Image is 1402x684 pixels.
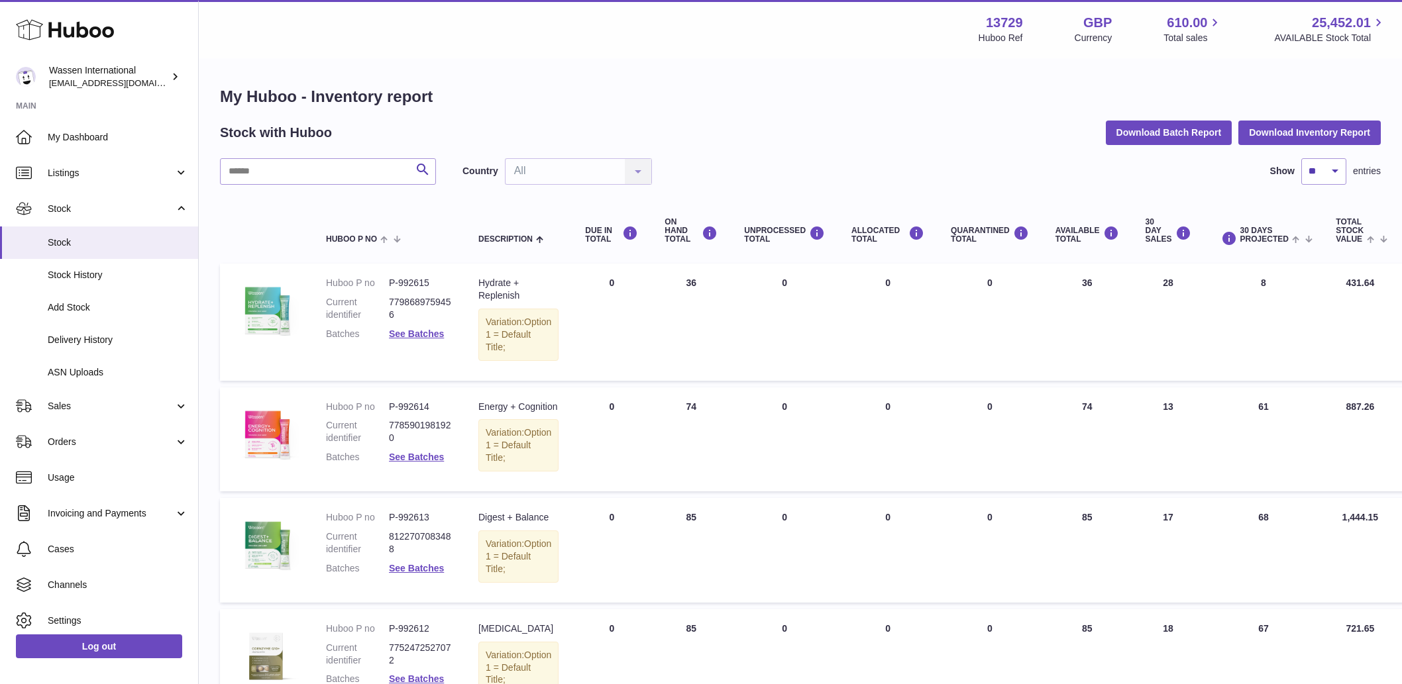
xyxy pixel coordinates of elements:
div: UNPROCESSED Total [744,226,825,244]
span: Option 1 = Default Title; [486,317,551,352]
td: 28 [1132,264,1205,380]
div: [MEDICAL_DATA] [478,622,559,635]
a: See Batches [389,673,444,684]
dt: Batches [326,562,389,575]
span: Stock History [48,269,188,281]
dt: Batches [326,451,389,464]
span: 25,452.01 [1312,14,1371,32]
div: DUE IN TOTAL [585,226,638,244]
span: Total stock value [1336,218,1364,244]
td: 61 [1205,387,1323,492]
span: Listings [48,167,174,179]
div: Digest + Balance [478,511,559,524]
span: My Dashboard [48,131,188,144]
span: Stock [48,236,188,249]
a: See Batches [389,563,444,573]
div: Hydrate + Replenish [478,277,559,302]
div: Wassen International [49,64,168,89]
td: 0 [572,498,651,603]
span: Cases [48,543,188,556]
dd: 7785901981920 [389,419,452,444]
div: Currency [1075,32,1112,44]
td: 85 [1042,498,1132,603]
dd: 8122707083488 [389,530,452,556]
dt: Batches [326,328,389,340]
span: Orders [48,436,174,448]
td: 8 [1205,264,1323,380]
span: 0 [987,277,993,288]
span: Option 1 = Default Title; [486,538,551,574]
div: Variation: [478,530,559,583]
div: QUARANTINED Total [951,226,1029,244]
span: [EMAIL_ADDRESS][DOMAIN_NAME] [49,77,195,88]
td: 0 [838,498,938,603]
dt: Current identifier [326,642,389,667]
div: 30 DAY SALES [1146,218,1191,244]
div: Variation: [478,309,559,361]
td: 17 [1132,498,1205,603]
button: Download Batch Report [1106,121,1232,144]
span: Add Stock [48,301,188,314]
td: 74 [1042,387,1132,492]
td: 0 [731,498,838,603]
span: Invoicing and Payments [48,507,174,520]
dt: Current identifier [326,296,389,321]
div: Energy + Cognition [478,401,559,413]
button: Download Inventory Report [1238,121,1381,144]
strong: GBP [1083,14,1112,32]
div: AVAILABLE Total [1055,226,1119,244]
td: 74 [651,387,731,492]
dd: P-992614 [389,401,452,413]
span: 0 [987,623,993,634]
img: product image [233,277,299,343]
span: entries [1353,165,1381,177]
td: 0 [731,387,838,492]
label: Country [462,165,498,177]
strong: 13729 [986,14,1023,32]
td: 0 [731,264,838,380]
span: Total sales [1163,32,1222,44]
span: Stock [48,203,174,215]
td: 36 [1042,264,1132,380]
span: Huboo P no [326,235,377,244]
dd: P-992615 [389,277,452,289]
td: 0 [572,387,651,492]
dt: Current identifier [326,419,389,444]
dt: Huboo P no [326,401,389,413]
span: 1,444.15 [1342,512,1379,522]
div: ALLOCATED Total [851,226,924,244]
dt: Current identifier [326,530,389,556]
span: 721.65 [1346,623,1374,634]
span: ASN Uploads [48,366,188,379]
div: Huboo Ref [979,32,1023,44]
a: 25,452.01 AVAILABLE Stock Total [1274,14,1386,44]
dt: Huboo P no [326,277,389,289]
td: 85 [651,498,731,603]
span: Sales [48,400,174,413]
a: 610.00 Total sales [1163,14,1222,44]
span: Settings [48,614,188,627]
dd: 7752472527072 [389,642,452,667]
td: 68 [1205,498,1323,603]
td: 0 [838,387,938,492]
span: Delivery History [48,334,188,346]
span: Usage [48,471,188,484]
div: Variation: [478,419,559,471]
dd: 7798689759456 [389,296,452,321]
img: internationalsupplychain@wassen.com [16,67,36,87]
span: Description [478,235,533,244]
dd: P-992612 [389,622,452,635]
a: See Batches [389,452,444,462]
td: 0 [572,264,651,380]
a: See Batches [389,328,444,339]
td: 0 [838,264,938,380]
span: 30 DAYS PROJECTED [1240,226,1289,244]
img: product image [233,401,299,467]
dt: Huboo P no [326,622,389,635]
dd: P-992613 [389,511,452,524]
span: Channels [48,579,188,591]
h1: My Huboo - Inventory report [220,86,1381,107]
a: Log out [16,634,182,658]
td: 36 [651,264,731,380]
td: 13 [1132,387,1205,492]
